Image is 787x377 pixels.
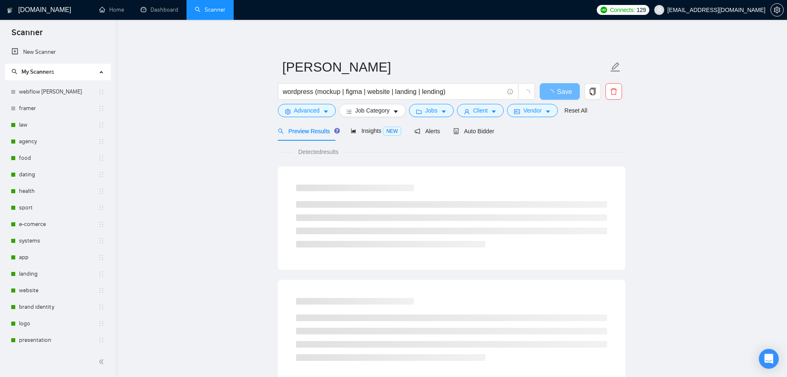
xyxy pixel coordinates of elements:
span: holder [98,287,105,294]
a: searchScanner [195,6,225,13]
span: loading [523,89,530,97]
button: idcardVendorcaret-down [507,104,557,117]
a: dating [19,166,98,183]
li: New Scanner [5,44,110,60]
a: sport [19,199,98,216]
span: robot [453,128,459,134]
span: Preview Results [278,128,337,134]
li: webflow KLYM [5,84,110,100]
div: Tooltip anchor [333,127,341,134]
span: Jobs [425,106,438,115]
span: holder [98,155,105,161]
span: holder [98,204,105,211]
a: framer [19,100,98,117]
span: caret-down [323,108,329,115]
button: barsJob Categorycaret-down [339,104,406,117]
li: presentation [5,332,110,348]
span: search [278,128,284,134]
a: e-comerce [19,216,98,233]
input: Scanner name... [282,57,608,77]
span: Vendor [523,106,541,115]
span: setting [285,108,291,115]
li: landing [5,266,110,282]
span: holder [98,89,105,95]
li: systems [5,233,110,249]
span: info-circle [507,89,513,94]
div: Open Intercom Messenger [759,349,779,369]
a: setting [770,7,784,13]
span: My Scanners [22,68,54,75]
button: settingAdvancedcaret-down [278,104,336,117]
a: dashboardDashboard [141,6,178,13]
span: caret-down [393,108,399,115]
a: landing [19,266,98,282]
span: Scanner [5,26,49,44]
span: idcard [514,108,520,115]
span: holder [98,171,105,178]
input: Search Freelance Jobs... [283,86,504,97]
span: Insights [351,127,401,134]
span: holder [98,238,105,244]
span: Alerts [414,128,440,134]
span: loading [547,89,557,96]
img: logo [7,4,13,17]
button: setting [770,3,784,17]
a: Reset All [565,106,587,115]
span: user [656,7,662,13]
li: food [5,150,110,166]
li: app [5,249,110,266]
li: e-comerce [5,216,110,233]
a: health [19,183,98,199]
a: website [19,282,98,299]
span: Job Category [355,106,390,115]
button: Save [540,83,580,100]
li: brand identity [5,299,110,315]
a: systems [19,233,98,249]
span: edit [610,62,621,72]
button: userClientcaret-down [457,104,504,117]
a: app [19,249,98,266]
span: copy [585,88,600,95]
span: holder [98,271,105,277]
span: caret-down [441,108,447,115]
span: caret-down [491,108,497,115]
button: delete [605,83,622,100]
span: search [12,69,17,74]
span: double-left [98,358,107,366]
li: law [5,117,110,133]
span: Save [557,86,572,97]
span: notification [414,128,420,134]
span: holder [98,138,105,145]
li: framer [5,100,110,117]
li: health [5,183,110,199]
span: holder [98,337,105,343]
a: agency [19,133,98,150]
a: webflow [PERSON_NAME] [19,84,98,100]
span: holder [98,122,105,128]
span: 129 [636,5,646,14]
span: delete [606,88,622,95]
span: holder [98,254,105,261]
span: Detected results [292,147,344,156]
span: holder [98,105,105,112]
a: brand identity [19,299,98,315]
a: food [19,150,98,166]
a: homeHome [99,6,124,13]
button: folderJobscaret-down [409,104,454,117]
li: website [5,282,110,299]
a: presentation [19,332,98,348]
span: holder [98,221,105,228]
span: NEW [383,127,401,136]
li: sport [5,199,110,216]
img: upwork-logo.png [600,7,607,13]
li: logo [5,315,110,332]
span: caret-down [545,108,551,115]
span: My Scanners [12,68,54,75]
span: holder [98,304,105,310]
a: law [19,117,98,133]
a: New Scanner [12,44,104,60]
a: logo [19,315,98,332]
li: agency [5,133,110,150]
span: holder [98,188,105,195]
